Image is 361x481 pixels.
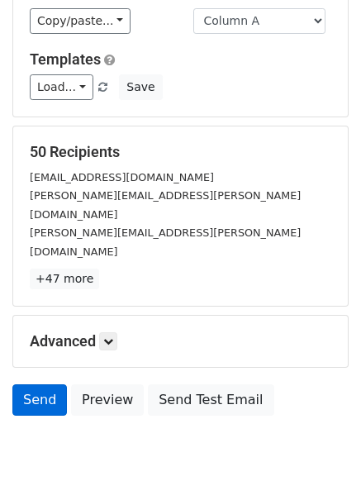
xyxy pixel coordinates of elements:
a: Templates [30,50,101,68]
a: Preview [71,384,144,416]
small: [PERSON_NAME][EMAIL_ADDRESS][PERSON_NAME][DOMAIN_NAME] [30,189,301,221]
small: [PERSON_NAME][EMAIL_ADDRESS][PERSON_NAME][DOMAIN_NAME] [30,226,301,258]
a: +47 more [30,269,99,289]
a: Send [12,384,67,416]
small: [EMAIL_ADDRESS][DOMAIN_NAME] [30,171,214,183]
h5: Advanced [30,332,331,350]
a: Send Test Email [148,384,273,416]
button: Save [119,74,162,100]
h5: 50 Recipients [30,143,331,161]
a: Copy/paste... [30,8,131,34]
a: Load... [30,74,93,100]
iframe: Chat Widget [278,402,361,481]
